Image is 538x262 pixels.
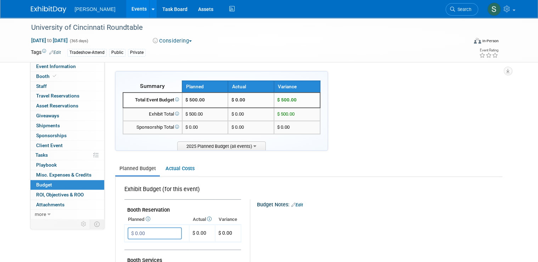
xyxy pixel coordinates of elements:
[215,214,241,224] th: Variance
[29,21,459,34] div: University of Cincinnati Roundtable
[31,49,61,57] td: Tags
[455,7,471,12] span: Search
[36,113,59,118] span: Giveaways
[30,210,104,219] a: more
[36,143,63,148] span: Client Event
[124,200,241,215] td: Booth Reservation
[30,180,104,190] a: Budget
[161,162,198,175] a: Actual Costs
[126,111,179,118] div: Exhibit Total
[487,2,501,16] img: Sharon Aurelio
[228,121,274,134] td: $ 0.00
[30,62,104,71] a: Event Information
[53,74,56,78] i: Booth reservation complete
[67,49,107,56] div: Tradeshow-Attend
[277,97,297,102] span: $ 500.00
[124,185,238,197] div: Exhibit Budget (for this event)
[30,160,104,170] a: Playbook
[277,111,295,117] span: $ 500.00
[482,38,499,44] div: In-Person
[257,199,501,208] div: Budget Notes:
[36,172,91,178] span: Misc. Expenses & Credits
[30,141,104,150] a: Client Event
[291,202,303,207] a: Edit
[69,39,88,43] span: (365 days)
[36,83,47,89] span: Staff
[36,103,78,108] span: Asset Reservations
[128,49,146,56] div: Private
[36,63,76,69] span: Event Information
[36,182,52,188] span: Budget
[126,124,179,131] div: Sponsorship Total
[36,123,60,128] span: Shipments
[31,6,66,13] img: ExhibitDay
[78,219,90,229] td: Personalize Event Tab Strip
[30,101,104,111] a: Asset Reservations
[49,50,61,55] a: Edit
[185,124,198,130] span: $ 0.00
[30,72,104,81] a: Booth
[35,211,46,217] span: more
[228,93,274,108] td: $ 0.00
[228,108,274,121] td: $ 0.00
[430,37,499,48] div: Event Format
[177,141,266,150] span: 2025 Planned Budget (all events)
[30,82,104,91] a: Staff
[150,37,195,45] button: Considering
[192,230,206,236] span: $ 0.00
[36,202,65,207] span: Attachments
[30,170,104,180] a: Misc. Expenses & Credits
[182,81,228,93] th: Planned
[30,150,104,160] a: Tasks
[218,230,232,236] span: $ 0.00
[185,97,205,102] span: $ 500.00
[30,200,104,210] a: Attachments
[109,49,125,56] div: Public
[189,214,215,224] th: Actual
[90,219,104,229] td: Toggle Event Tabs
[185,111,203,117] span: $ 500.00
[30,131,104,140] a: Sponsorships
[474,38,481,44] img: Format-Inperson.png
[445,3,478,16] a: Search
[46,38,53,43] span: to
[30,190,104,200] a: ROI, Objectives & ROO
[30,121,104,130] a: Shipments
[30,111,104,121] a: Giveaways
[35,152,48,158] span: Tasks
[36,73,58,79] span: Booth
[124,214,189,224] th: Planned
[36,192,84,197] span: ROI, Objectives & ROO
[115,162,160,175] a: Planned Budget
[75,6,116,12] span: [PERSON_NAME]
[228,81,274,93] th: Actual
[36,133,67,138] span: Sponsorships
[126,97,179,104] div: Total Event Budget
[277,124,290,130] span: $ 0.00
[36,162,57,168] span: Playbook
[274,81,320,93] th: Variance
[140,83,165,89] span: Summary
[31,37,68,44] span: [DATE] [DATE]
[36,93,79,99] span: Travel Reservations
[479,49,498,52] div: Event Rating
[30,91,104,101] a: Travel Reservations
